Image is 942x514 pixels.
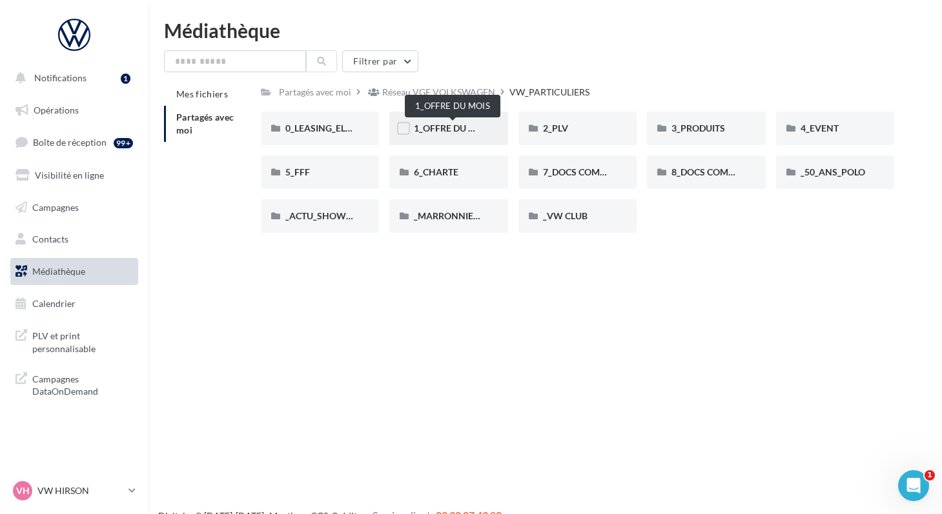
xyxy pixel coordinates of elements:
[285,123,389,133] span: 0_LEASING_ELECTRIQUE
[8,128,141,156] a: Boîte de réception99+
[8,97,141,124] a: Opérations
[8,64,136,92] button: Notifications 1
[32,370,133,398] span: Campagnes DataOnDemand
[8,365,141,403] a: Campagnes DataOnDemand
[176,88,228,99] span: Mes fichiers
[8,290,141,317] a: Calendrier
[405,95,500,117] div: 1_OFFRE DU MOIS
[164,21,927,40] div: Médiathèque
[414,210,498,221] span: _MARRONNIERS_25
[8,226,141,253] a: Contacts
[34,72,87,83] span: Notifications
[16,484,30,497] span: VH
[801,123,839,133] span: 4_EVENT
[37,484,123,497] p: VW HIRSON
[32,266,85,277] span: Médiathèque
[8,162,141,189] a: Visibilité en ligne
[414,166,458,177] span: 6_CHARTE
[8,194,141,221] a: Campagnes
[32,233,68,244] span: Contacts
[32,327,133,355] span: PLV et print personnalisable
[176,112,234,135] span: Partagés avec moi
[285,210,374,221] span: _ACTU_SHOWROOM
[279,86,351,99] div: Partagés avec moi
[543,166,647,177] span: 7_DOCS COMMERCIAUX
[543,123,568,133] span: 2_PLV
[543,210,588,221] span: _VW CLUB
[671,123,725,133] span: 3_PRODUITS
[33,137,107,148] span: Boîte de réception
[32,298,76,309] span: Calendrier
[342,50,418,72] button: Filtrer par
[114,138,133,148] div: 99+
[285,166,310,177] span: 5_FFF
[801,166,865,177] span: _50_ANS_POLO
[8,322,141,360] a: PLV et print personnalisable
[32,201,79,212] span: Campagnes
[121,74,130,84] div: 1
[35,170,104,181] span: Visibilité en ligne
[925,470,935,480] span: 1
[8,258,141,285] a: Médiathèque
[382,86,495,99] div: Réseau VGF VOLKSWAGEN
[671,166,786,177] span: 8_DOCS COMMUNICATION
[898,470,929,501] iframe: Intercom live chat
[509,86,589,99] div: VW_PARTICULIERS
[10,479,138,503] a: VH VW HIRSON
[414,123,491,133] span: 1_OFFRE DU MOIS
[34,104,79,115] span: Opérations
